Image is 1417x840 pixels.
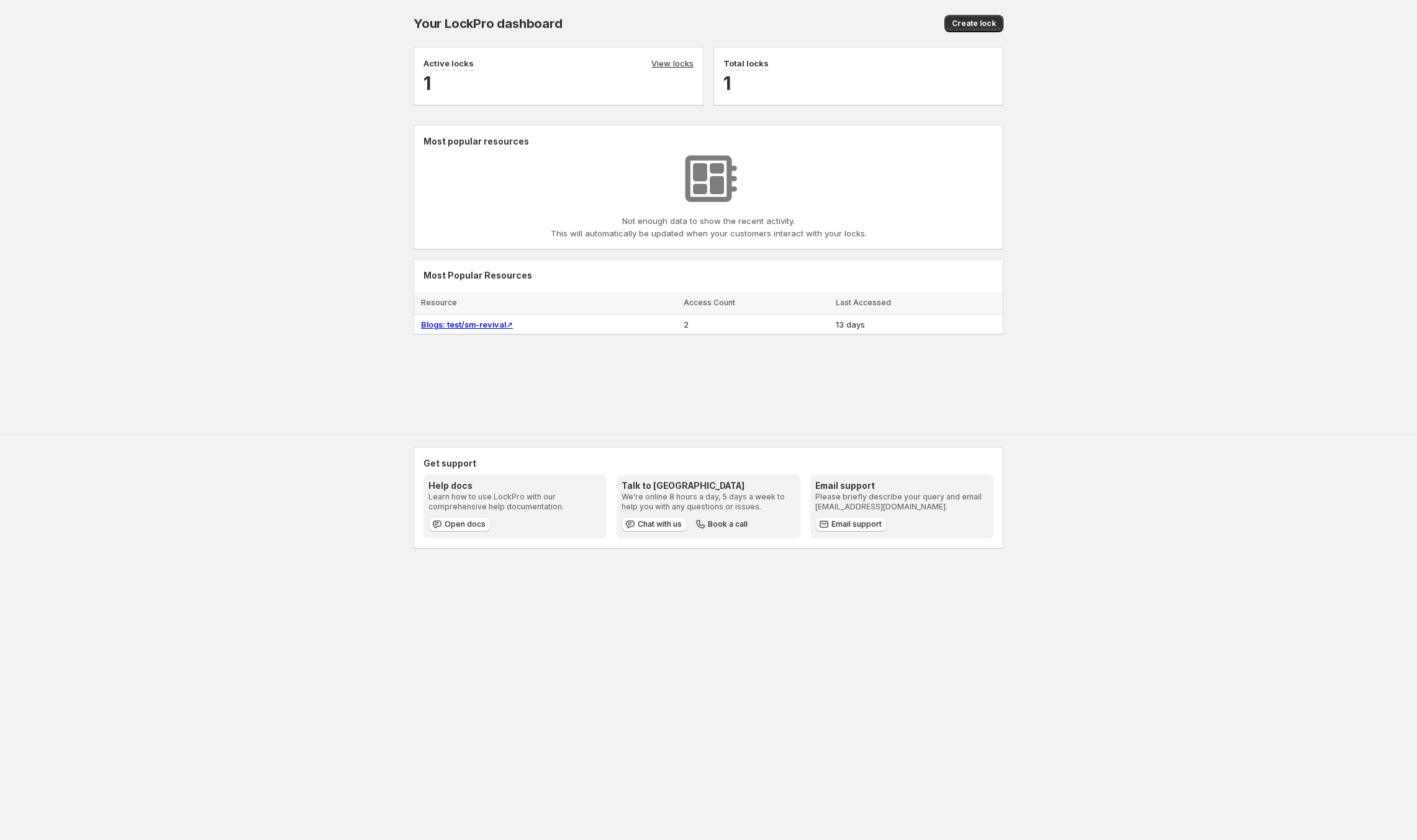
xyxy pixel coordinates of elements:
[677,148,740,210] img: No resources found
[952,19,996,29] span: Create lock
[832,315,1003,335] td: 13 days
[414,16,563,31] span: Your LockPro dashboard
[680,315,832,335] td: 2
[836,298,891,307] span: Last Accessed
[815,480,989,492] h3: Email support
[423,71,694,96] h2: 1
[428,492,602,512] p: Learn how to use LockPro with our comprehensive help documentation.
[692,517,753,532] button: Book a call
[423,457,994,470] h2: Get support
[815,492,989,512] p: Please briefly describe your query and email [EMAIL_ADDRESS][DOMAIN_NAME].
[622,480,795,492] h3: Talk to [GEOGRAPHIC_DATA]
[723,57,769,69] p: Total locks
[831,519,882,529] span: Email support
[551,215,867,239] p: Not enough data to show the recent activity. This will automatically be updated when your custome...
[815,517,887,532] a: Email support
[423,57,474,69] p: Active locks
[445,519,486,529] span: Open docs
[622,492,795,512] p: We're online 8 hours a day, 5 days a week to help you with any questions or issues.
[708,519,748,529] span: Book a call
[944,15,1003,32] button: Create lock
[723,71,994,96] h2: 1
[423,269,994,282] h2: Most Popular Resources
[421,298,457,307] span: Resource
[638,519,682,529] span: Chat with us
[651,57,694,71] a: View locks
[622,517,687,532] button: Chat with us
[428,480,602,492] h3: Help docs
[428,517,491,532] a: Open docs
[684,298,735,307] span: Access Count
[421,319,513,329] a: Blogs: test/sm-revival↗
[423,135,994,148] h2: Most popular resources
